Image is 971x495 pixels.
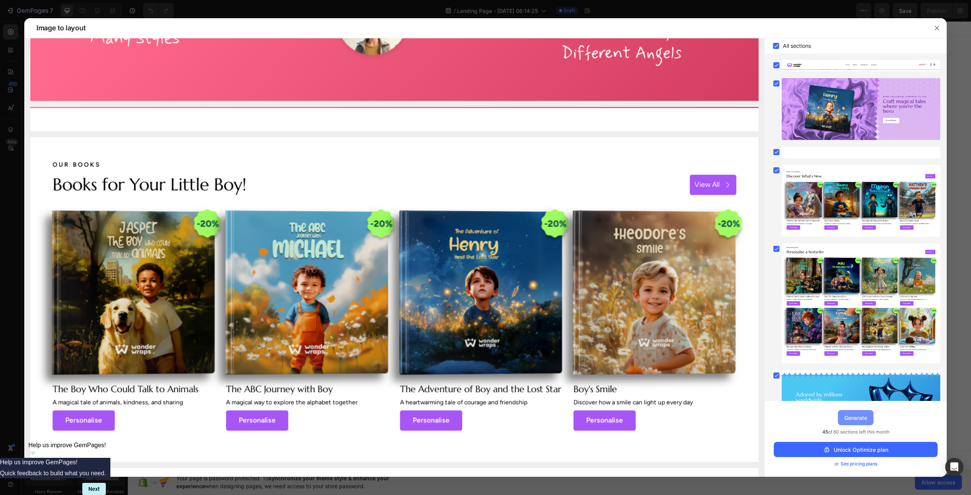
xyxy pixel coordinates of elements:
[823,446,888,454] div: Unlock Optimize plan
[841,460,877,468] span: See pricing plans
[844,414,867,422] div: Generate
[774,460,938,468] div: or
[774,442,938,457] button: Unlock Optimize plan
[371,284,473,290] div: Start with Generating from URL or image
[838,410,874,425] button: Generate
[28,442,106,448] span: Help us improve GemPages!
[423,241,477,256] button: Add elements
[822,428,889,436] span: of 60 sections left this month
[367,241,419,256] button: Add sections
[822,429,828,435] span: 45
[783,41,811,50] span: All sections
[36,24,85,33] span: Image to layout
[376,226,468,235] div: Start with Sections from sidebar
[28,442,106,458] button: Show survey - Help us improve GemPages!
[945,458,963,476] div: Open Intercom Messenger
